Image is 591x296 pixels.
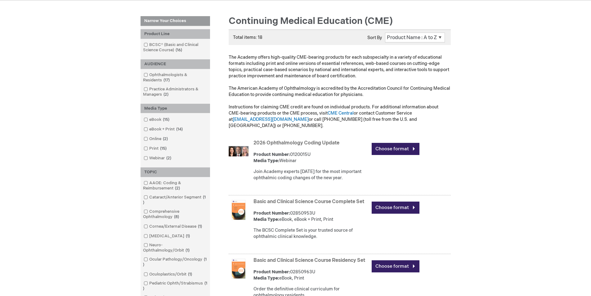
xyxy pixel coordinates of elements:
[253,211,290,216] strong: Product Number:
[253,210,369,223] div: 02850953U eBook, eBook + Print, Print
[186,272,194,277] span: 1
[367,35,382,40] label: Sort By
[141,167,210,177] div: TOPIC
[253,199,364,205] a: Basic and Clinical Science Course Complete Set
[372,202,419,214] a: Choose format
[142,42,208,53] a: BCSC® (Basic and Clinical Science Course)16
[173,186,181,191] span: 2
[142,72,208,83] a: Ophthalmologists & Residents17
[142,155,174,161] a: Webinar2
[253,140,339,146] a: 2026 Ophthalmology Coding Update
[372,260,419,272] a: Choose format
[233,35,262,40] span: Total items: 18
[141,59,210,69] div: AUDIENCE
[142,271,195,277] a: Oculoplastics/Orbit1
[253,158,279,163] strong: Media Type:
[142,194,208,206] a: Cataract/Anterior Segment1
[253,269,290,275] strong: Product Number:
[372,143,419,155] a: Choose format
[141,104,210,113] div: Media Type
[143,257,207,267] span: 1
[142,242,208,253] a: Neuro-Ophthalmology/Orbit1
[142,233,192,239] a: [MEDICAL_DATA]1
[142,86,208,98] a: Practice Administrators & Managers2
[165,156,173,161] span: 2
[172,214,181,219] span: 8
[141,29,210,39] div: Product Line
[142,117,172,123] a: eBook15
[196,224,204,229] span: 1
[162,92,170,97] span: 2
[142,126,185,132] a: eBook + Print14
[229,259,248,279] img: Basic and Clinical Science Course Residency Set
[184,248,191,253] span: 1
[142,136,170,142] a: Online2
[229,141,248,161] img: 2026 Ophthalmology Coding Update
[328,111,354,116] a: CME Central
[253,227,369,240] div: The BCSC Complete Set is your trusted source of ophthalmic clinical knowledge.
[253,217,279,222] strong: Media Type:
[253,276,279,281] strong: Media Type:
[141,16,210,26] strong: Narrow Your Choices
[142,209,208,220] a: Comprehensive Ophthalmology8
[159,146,168,151] span: 15
[142,180,208,191] a: AAOE: Coding & Reimbursement2
[142,280,208,292] a: Pediatric Ophth/Strabismus1
[161,117,171,122] span: 15
[143,281,207,291] span: 1
[143,195,206,205] span: 1
[162,78,171,83] span: 17
[233,117,309,122] a: [EMAIL_ADDRESS][DOMAIN_NAME]
[253,152,369,164] div: 0120015U Webinar
[253,169,369,181] div: Join Academy experts [DATE] for the most important ophthalmic coding changes of the new year.
[174,48,184,52] span: 16
[253,269,369,281] div: 02850963U eBook, Print
[142,257,208,268] a: Ocular Pathology/Oncology1
[229,200,248,220] img: Basic and Clinical Science Course Complete Set
[161,136,169,141] span: 2
[184,234,191,239] span: 1
[229,16,393,27] span: Continuing Medical Education (CME)
[253,257,365,263] a: Basic and Clinical Science Course Residency Set
[142,224,204,230] a: Cornea/External Disease1
[253,152,290,157] strong: Product Number:
[175,127,184,132] span: 14
[229,54,451,129] p: The Academy offers high-quality CME-bearing products for each subspecialty in a variety of educat...
[142,146,169,152] a: Print15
